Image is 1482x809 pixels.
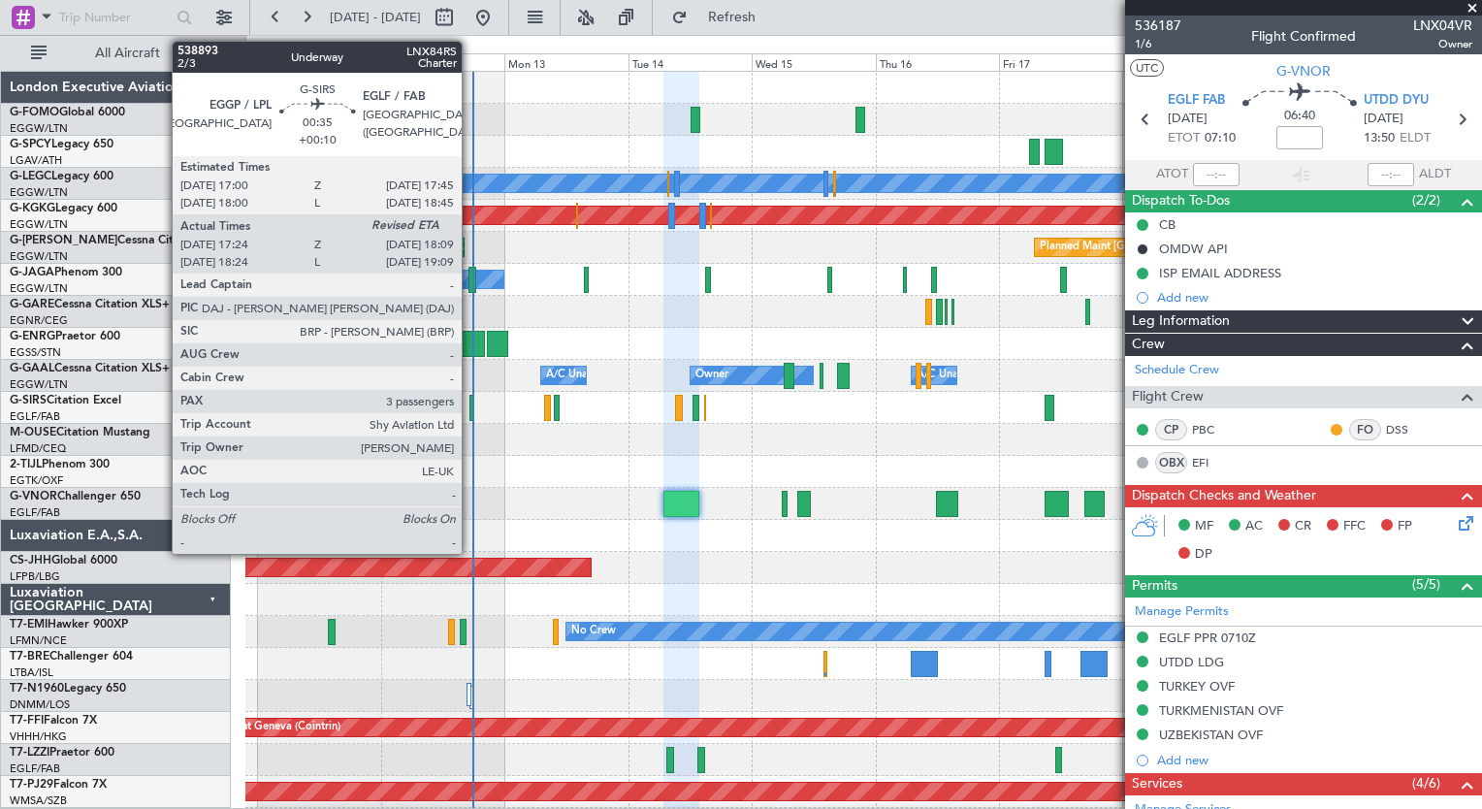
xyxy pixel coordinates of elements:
span: Permits [1132,575,1177,598]
span: Leg Information [1132,310,1230,333]
div: Planned Maint Athens ([PERSON_NAME] Intl) [180,201,403,230]
span: T7-LZZI [10,747,49,759]
span: 1/6 [1135,36,1181,52]
a: G-FOMOGlobal 6000 [10,107,125,118]
span: T7-FFI [10,715,44,727]
div: EGLF PPR 0710Z [1159,630,1256,646]
span: ALDT [1419,165,1451,184]
span: FP [1398,517,1412,536]
span: T7-PJ29 [10,779,53,791]
span: G-[PERSON_NAME] [10,235,117,246]
div: TURKMENISTAN OVF [1159,702,1283,719]
a: EGLF/FAB [10,505,60,520]
span: G-JAGA [10,267,54,278]
span: G-VNOR [10,491,57,502]
a: M-OUSECitation Mustang [10,427,150,438]
span: G-LEGC [10,171,51,182]
span: CR [1295,517,1311,536]
input: --:-- [1193,163,1240,186]
div: A/C Unavailable [546,361,627,390]
span: 13:50 [1364,129,1395,148]
div: UTDD LDG [1159,654,1224,670]
a: G-LEGCLegacy 600 [10,171,113,182]
div: Planned Maint [GEOGRAPHIC_DATA] ([GEOGRAPHIC_DATA]) [1040,233,1345,262]
a: G-ENRGPraetor 600 [10,331,120,342]
span: ETOT [1168,129,1200,148]
span: T7-BRE [10,651,49,663]
a: G-GAALCessna Citation XLS+ [10,363,170,374]
a: LGAV/ATH [10,153,62,168]
a: LFMD/CEQ [10,441,66,456]
a: T7-EMIHawker 900XP [10,619,128,631]
span: G-VNOR [1276,61,1331,81]
div: Add new [1157,752,1472,768]
a: G-JAGAPhenom 300 [10,267,122,278]
span: G-GAAL [10,363,54,374]
div: Sun 12 [381,53,504,71]
a: Manage Permits [1135,602,1229,622]
a: 2-TIJLPhenom 300 [10,459,110,470]
span: G-ENRG [10,331,55,342]
div: Owner [695,361,728,390]
a: EGSS/STN [10,345,61,360]
div: Wed 15 [752,53,875,71]
a: DSS [1386,421,1430,438]
a: T7-PJ29Falcon 7X [10,779,107,791]
a: EGGW/LTN [10,185,68,200]
div: Planned Maint Geneva (Cointrin) [180,713,340,742]
span: G-SPCY [10,139,51,150]
span: [DATE] [1364,110,1403,129]
span: Dispatch Checks and Weather [1132,485,1316,507]
button: All Aircraft [21,38,210,69]
span: [DATE] - [DATE] [330,9,421,26]
input: Trip Number [59,3,171,32]
span: M-OUSE [10,427,56,438]
a: T7-FFIFalcon 7X [10,715,97,727]
span: 2-TIJL [10,459,42,470]
div: OBX [1155,452,1187,473]
a: G-GARECessna Citation XLS+ [10,299,170,310]
span: G-SIRS [10,395,47,406]
span: EGLF FAB [1168,91,1225,111]
div: Sat 18 [1123,53,1246,71]
a: LFMN/NCE [10,633,67,648]
div: CP [1155,419,1187,440]
span: T7-EMI [10,619,48,631]
span: (5/5) [1412,574,1440,595]
div: TURKEY OVF [1159,678,1235,695]
div: FO [1349,419,1381,440]
span: G-GARE [10,299,54,310]
a: Schedule Crew [1135,361,1219,380]
span: Crew [1132,334,1165,356]
span: G-FOMO [10,107,59,118]
a: G-[PERSON_NAME]Cessna Citation XLS [10,235,225,246]
span: Flight Crew [1132,386,1204,408]
span: ATOT [1156,165,1188,184]
a: PBC [1192,421,1236,438]
a: EGGW/LTN [10,217,68,232]
a: DNMM/LOS [10,697,70,712]
a: G-SPCYLegacy 650 [10,139,113,150]
div: Unplanned Maint [GEOGRAPHIC_DATA] ([GEOGRAPHIC_DATA]) [459,233,778,262]
div: CB [1159,216,1176,233]
a: EGGW/LTN [10,121,68,136]
a: CS-JHHGlobal 6000 [10,555,117,566]
a: EGTK/OXF [10,473,63,488]
span: Owner [1413,36,1472,52]
span: Refresh [692,11,773,24]
span: 07:10 [1205,129,1236,148]
span: MF [1195,517,1213,536]
div: [DATE] [249,39,282,55]
span: UTDD DYU [1364,91,1429,111]
div: Fri 17 [999,53,1122,71]
a: EGLF/FAB [10,409,60,424]
span: CS-JHH [10,555,51,566]
div: Tue 14 [628,53,752,71]
span: All Aircraft [50,47,205,60]
span: G-KGKG [10,203,55,214]
a: G-VNORChallenger 650 [10,491,141,502]
a: T7-BREChallenger 604 [10,651,133,663]
span: Dispatch To-Dos [1132,190,1230,212]
a: LTBA/ISL [10,665,53,680]
div: UZBEKISTAN OVF [1159,727,1263,743]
